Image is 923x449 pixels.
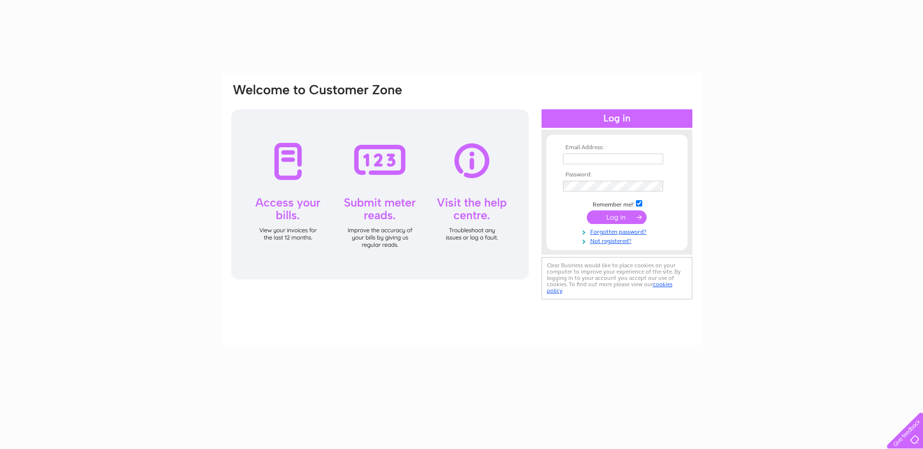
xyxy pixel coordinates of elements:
[561,144,673,151] th: Email Address:
[563,226,673,236] a: Forgotten password?
[542,257,692,299] div: Clear Business would like to place cookies on your computer to improve your experience of the sit...
[587,210,647,224] input: Submit
[561,199,673,208] td: Remember me?
[547,281,672,294] a: cookies policy
[563,236,673,245] a: Not registered?
[561,172,673,178] th: Password:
